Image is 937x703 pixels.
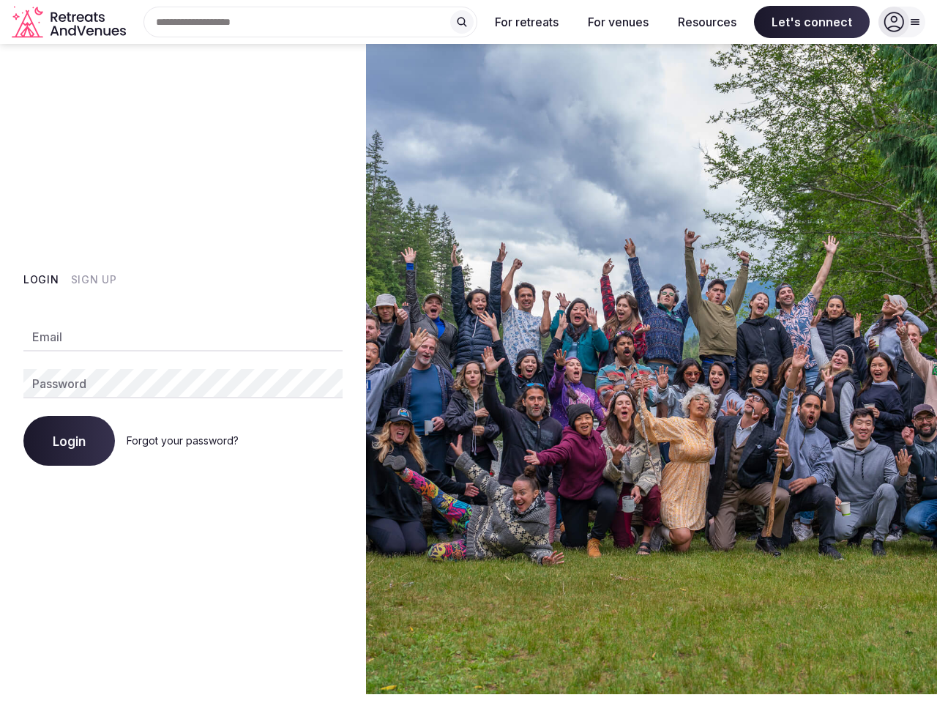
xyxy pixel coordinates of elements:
[576,6,660,38] button: For venues
[754,6,870,38] span: Let's connect
[127,434,239,447] a: Forgot your password?
[666,6,748,38] button: Resources
[12,6,129,39] a: Visit the homepage
[366,44,937,694] img: My Account Background
[483,6,570,38] button: For retreats
[23,272,59,287] button: Login
[23,416,115,466] button: Login
[53,434,86,448] span: Login
[71,272,117,287] button: Sign Up
[12,6,129,39] svg: Retreats and Venues company logo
